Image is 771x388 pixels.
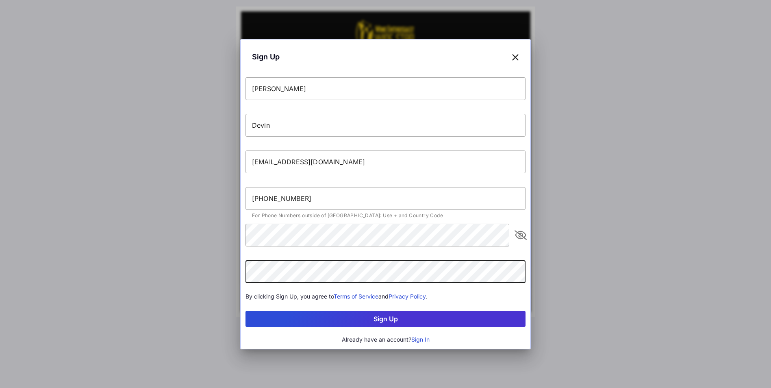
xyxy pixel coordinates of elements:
[245,187,526,210] input: Phone Number
[411,335,430,344] button: Sign In
[334,293,378,300] a: Terms of Service
[245,150,526,173] input: Email
[245,311,526,327] button: Sign Up
[245,114,526,137] input: Last Name
[252,212,443,218] span: For Phone Numbers outside of [GEOGRAPHIC_DATA]: Use + and Country Code
[245,335,526,344] div: Already have an account?
[245,77,526,100] input: First Name
[245,292,526,301] div: By clicking Sign Up, you agree to and .
[389,293,426,300] a: Privacy Policy
[516,230,526,240] i: appended action
[252,51,280,62] span: Sign Up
